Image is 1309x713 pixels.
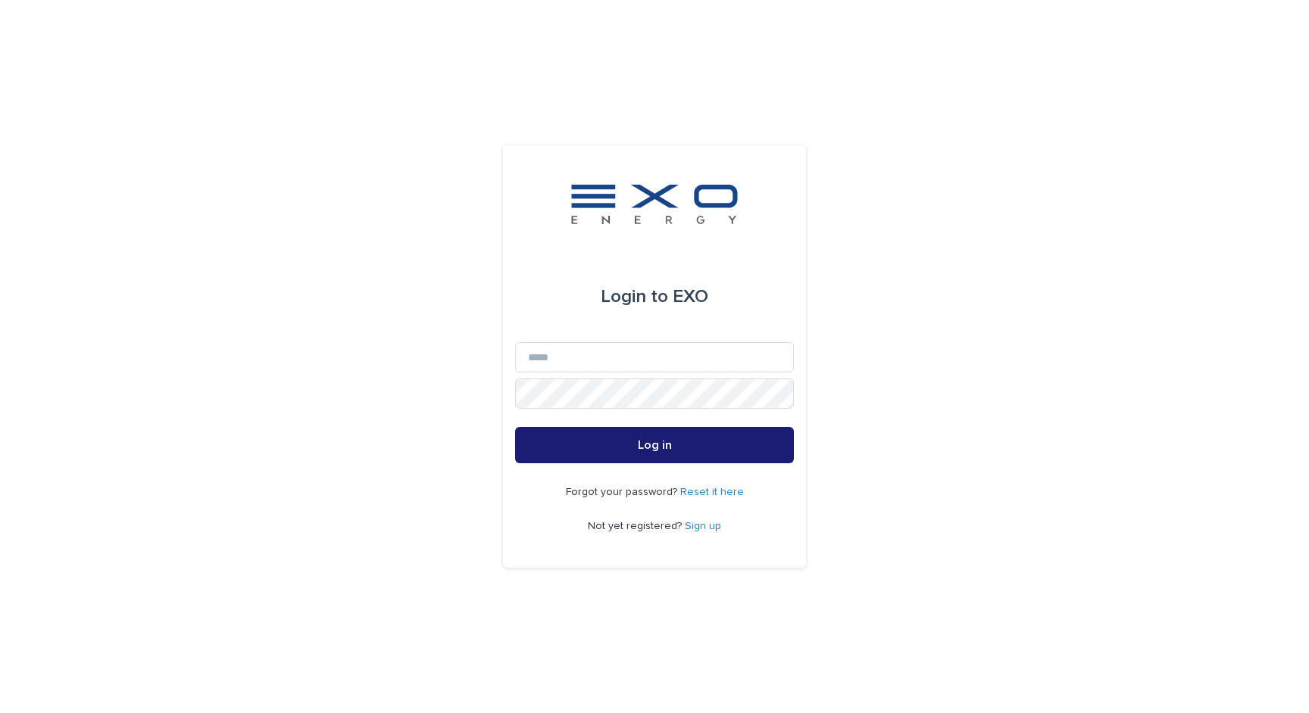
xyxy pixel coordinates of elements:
div: EXO [601,276,708,318]
img: FKS5r6ZBThi8E5hshIGi [568,182,741,227]
span: Log in [638,439,672,451]
span: Not yet registered? [588,521,685,531]
a: Reset it here [680,487,744,497]
button: Log in [515,427,794,463]
span: Login to [601,288,668,306]
span: Forgot your password? [566,487,680,497]
a: Sign up [685,521,721,531]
